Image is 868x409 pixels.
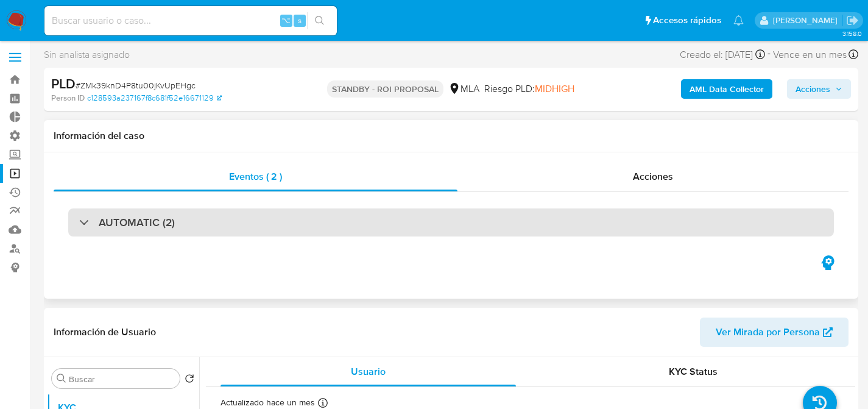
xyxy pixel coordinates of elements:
button: search-icon [307,12,332,29]
input: Buscar usuario o caso... [44,13,337,29]
p: facundo.marin@mercadolibre.com [773,15,842,26]
p: STANDBY - ROI PROPOSAL [327,80,443,98]
input: Buscar [69,374,175,385]
span: s [298,15,302,26]
span: # ZMk39knD4P8tu00jKvUpEHgc [76,79,196,91]
a: Salir [846,14,859,27]
button: Ver Mirada por Persona [700,318,849,347]
span: Acciones [633,169,673,183]
span: - [767,46,771,63]
b: Person ID [51,93,85,104]
span: Eventos ( 2 ) [229,169,282,183]
span: ⌥ [281,15,291,26]
div: MLA [448,82,479,96]
p: Actualizado hace un mes [221,397,315,408]
h1: Información de Usuario [54,326,156,338]
h1: Información del caso [54,130,849,142]
button: Acciones [787,79,851,99]
b: AML Data Collector [690,79,764,99]
div: AUTOMATIC (2) [68,208,834,237]
button: Volver al orden por defecto [185,374,194,387]
span: Acciones [796,79,830,99]
div: Creado el: [DATE] [680,46,765,63]
span: Riesgo PLD: [484,82,574,96]
b: PLD [51,74,76,93]
span: Accesos rápidos [653,14,721,27]
h3: AUTOMATIC (2) [99,216,175,229]
a: Notificaciones [733,15,744,26]
a: c128593a237167f8c681f52e16671129 [87,93,222,104]
span: Vence en un mes [773,48,847,62]
button: Buscar [57,374,66,383]
span: Ver Mirada por Persona [716,318,820,347]
span: MIDHIGH [535,82,574,96]
button: AML Data Collector [681,79,772,99]
span: KYC Status [669,365,718,379]
span: Usuario [351,365,386,379]
span: Sin analista asignado [44,48,130,62]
